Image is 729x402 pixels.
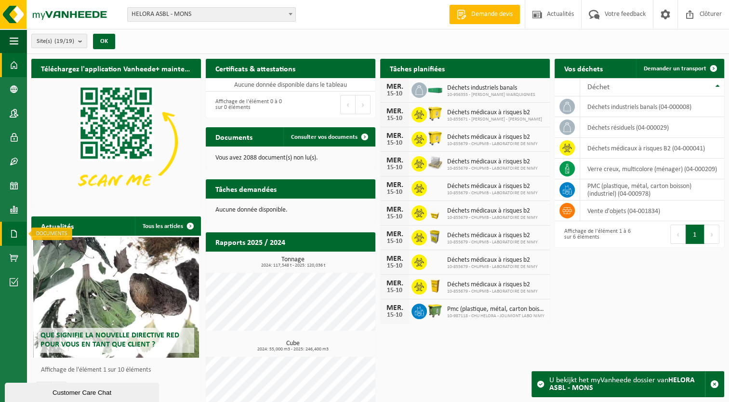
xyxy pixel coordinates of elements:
span: Déchets médicaux à risques b2 [447,207,538,215]
span: Déchets médicaux à risques b2 [447,183,538,190]
h2: Rapports 2025 / 2024 [206,232,295,251]
div: 15-10 [385,164,404,171]
span: 10-855679 - CHUPMB - LABORATOIRE DE NIMY [447,215,538,221]
h3: Cube [211,340,375,352]
span: Déchets médicaux à risques b2 [447,232,538,240]
button: Site(s)(19/19) [31,34,87,48]
iframe: chat widget [5,381,161,402]
span: 2024: 117,548 t - 2025: 120,036 t [211,263,375,268]
div: 15-10 [385,214,404,220]
td: PMC (plastique, métal, carton boisson) (industriel) (04-000978) [580,179,724,201]
h2: Tâches demandées [206,179,286,198]
p: Affichage de l'élément 1 sur 10 éléments [41,367,196,374]
button: Previous [670,225,686,244]
span: Déchets médicaux à risques b2 [447,109,542,117]
div: 15-10 [385,91,404,97]
div: 15-10 [385,238,404,245]
button: Next [704,225,719,244]
span: Site(s) [37,34,74,49]
div: MER. [385,280,404,287]
p: Vous avez 2088 document(s) non lu(s). [215,155,366,161]
h2: Vos déchets [555,59,612,78]
h2: Tâches planifiées [380,59,454,78]
span: 10-956355 - [PERSON_NAME] WARQUIGNIES [447,92,535,98]
div: MER. [385,132,404,140]
div: MER. [385,181,404,189]
img: LP-SB-00060-HPE-C6 [427,278,443,294]
a: Tous les articles [135,216,200,236]
div: MER. [385,107,404,115]
span: HELORA ASBL - MONS [127,7,296,22]
a: Demander un transport [636,59,723,78]
img: Download de VHEPlus App [31,78,201,205]
div: MER. [385,255,404,263]
h2: Téléchargez l'application Vanheede+ maintenant! [31,59,201,78]
td: déchets médicaux à risques B2 (04-000041) [580,138,724,159]
div: MER. [385,230,404,238]
img: HK-XC-20-GN-00 [427,85,443,94]
h3: Tonnage [211,256,375,268]
td: déchets résiduels (04-000029) [580,117,724,138]
div: 15-10 [385,140,404,147]
span: 10-855671 - [PERSON_NAME] - [PERSON_NAME] [447,117,542,122]
div: MER. [385,304,404,312]
span: Déchet [587,83,610,91]
span: Déchets médicaux à risques b2 [447,158,538,166]
span: Demande devis [469,10,515,19]
a: Consulter vos documents [283,127,374,147]
h2: Documents [206,127,262,146]
a: Consulter les rapports [292,251,374,270]
span: Déchets industriels banals [447,84,535,92]
span: Déchets médicaux à risques b2 [447,256,538,264]
td: Aucune donnée disponible dans le tableau [206,78,375,92]
span: 10-855679 - CHUPMB - LABORATOIRE DE NIMY [447,240,538,245]
span: 10-855679 - CHUPMB - LABORATOIRE DE NIMY [447,264,538,270]
img: WB-0770-HPE-YW-14 [427,130,443,147]
div: 15-10 [385,189,404,196]
span: Que signifie la nouvelle directive RED pour vous en tant que client ? [40,332,179,348]
span: Déchets médicaux à risques b2 [447,281,538,289]
span: 10-855679 - CHUPMB - LABORATOIRE DE NIMY [447,289,538,295]
img: LP-SB-00045-CRB-21 [427,228,443,245]
a: Demande devis [449,5,520,24]
span: Demander un transport [644,66,706,72]
h2: Actualités [31,216,83,235]
td: vente d'objets (04-001834) [580,201,724,221]
button: 1 [686,225,704,244]
span: 10-855679 - CHUPMB - LABORATOIRE DE NIMY [447,166,538,172]
div: 15-10 [385,263,404,269]
div: 15-10 [385,312,404,319]
img: LP-PA-00000-WDN-11 [427,155,443,171]
span: Déchets médicaux à risques b2 [447,134,538,141]
img: WB-1100-HPE-GN-51 [427,302,443,319]
td: verre creux, multicolore (ménager) (04-000209) [580,159,724,179]
span: 2024: 55,000 m3 - 2025: 246,400 m3 [211,347,375,352]
div: 15-10 [385,115,404,122]
div: Affichage de l'élément 0 à 0 sur 0 éléments [211,94,286,115]
span: 10-855679 - CHUPMB - LABORATOIRE DE NIMY [447,141,538,147]
span: 10-855679 - CHUPMB - LABORATOIRE DE NIMY [447,190,538,196]
div: Affichage de l'élément 1 à 6 sur 6 éléments [559,224,635,245]
span: Pmc (plastique, métal, carton boisson) (industriel) [447,306,545,313]
div: MER. [385,157,404,164]
img: WB-0770-HPE-YW-14 [427,106,443,122]
div: U bekijkt het myVanheede dossier van [549,372,705,397]
h2: Certificats & attestations [206,59,305,78]
strong: HELORA ASBL - MONS [549,376,695,392]
div: MER. [385,206,404,214]
td: déchets industriels banals (04-000008) [580,96,724,117]
img: LP-SB-00030-HPE-C6 [427,204,443,220]
button: OK [93,34,115,49]
div: 15-10 [385,287,404,294]
div: MER. [385,83,404,91]
span: HELORA ASBL - MONS [128,8,295,21]
span: 10-987118 - CHU HELORA - JOLIMONT LABO NIMY [447,313,545,319]
span: Consulter vos documents [291,134,358,140]
button: Previous [340,95,356,114]
p: Aucune donnée disponible. [215,207,366,214]
button: Next [356,95,371,114]
a: Que signifie la nouvelle directive RED pour vous en tant que client ? [33,237,199,358]
count: (19/19) [54,38,74,44]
